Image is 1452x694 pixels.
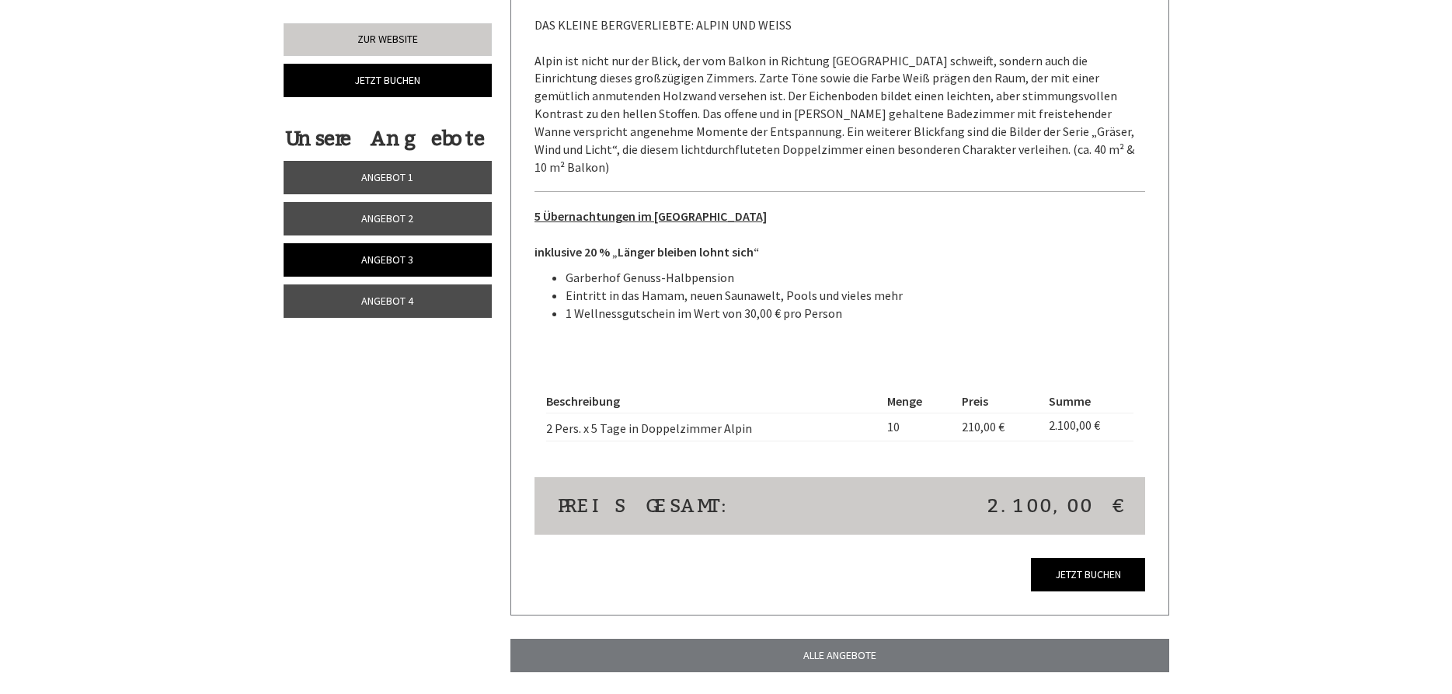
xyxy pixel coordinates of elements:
span: Angebot 3 [361,253,413,267]
span: Angebot 4 [361,294,413,308]
li: Eintritt in das Hamam, neuen Saunawelt, Pools und vieles mehr [566,287,1145,305]
td: 2 Pers. x 5 Tage in Doppelzimmer Alpin [546,413,881,441]
a: Jetzt buchen [284,64,492,97]
u: 5 Übernachtungen im [GEOGRAPHIC_DATA] [534,208,767,224]
span: Angebot 1 [361,170,413,184]
p: DAS KLEINE BERGVERLIEBTE: ALPIN UND WEISS Alpin ist nicht nur der Blick, der vom Balkon in Richtu... [534,16,1145,176]
div: Unsere Angebote [284,124,487,153]
a: Zur Website [284,23,492,56]
span: Angebot 2 [361,211,413,225]
span: 210,00 € [962,419,1005,434]
th: Beschreibung [546,389,881,413]
th: Preis [956,389,1043,413]
th: Summe [1043,389,1133,413]
td: 2.100,00 € [1043,413,1133,441]
th: Menge [881,389,956,413]
span: 2.100,00 € [987,493,1122,519]
li: Garberhof Genuss-Halbpension [566,269,1145,287]
a: ALLE ANGEBOTE [510,639,1169,672]
a: Jetzt buchen [1031,558,1145,591]
div: Preis gesamt: [546,493,840,519]
li: 1 Wellnessgutschein im Wert von 30,00 € pro Person [566,305,1145,323]
strong: inklusive 20 % „Länger bleiben lohnt sich“ [534,244,759,260]
td: 10 [881,413,956,441]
